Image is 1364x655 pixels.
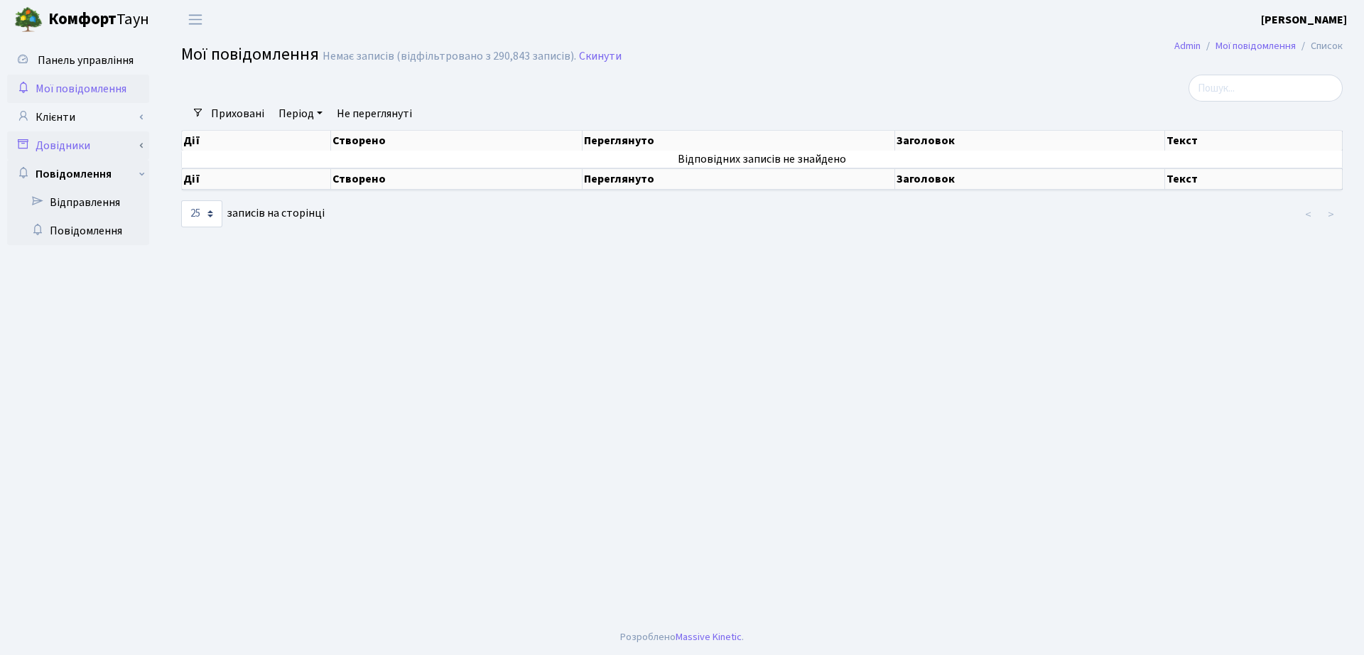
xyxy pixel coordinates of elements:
[14,6,43,34] img: logo.png
[1165,168,1343,190] th: Текст
[583,131,895,151] th: Переглянуто
[181,200,325,227] label: записів на сторінці
[1261,12,1347,28] b: [PERSON_NAME]
[895,168,1165,190] th: Заголовок
[331,131,583,151] th: Створено
[36,81,126,97] span: Мої повідомлення
[7,188,149,217] a: Відправлення
[7,217,149,245] a: Повідомлення
[48,8,117,31] b: Комфорт
[579,50,622,63] a: Скинути
[205,102,270,126] a: Приховані
[1216,38,1296,53] a: Мої повідомлення
[178,8,213,31] button: Переключити навігацію
[323,50,576,63] div: Немає записів (відфільтровано з 290,843 записів).
[331,102,418,126] a: Не переглянуті
[181,200,222,227] select: записів на сторінці
[182,168,331,190] th: Дії
[1153,31,1364,61] nav: breadcrumb
[1261,11,1347,28] a: [PERSON_NAME]
[895,131,1165,151] th: Заголовок
[1174,38,1201,53] a: Admin
[7,103,149,131] a: Клієнти
[7,75,149,103] a: Мої повідомлення
[620,629,744,645] div: Розроблено .
[1165,131,1343,151] th: Текст
[676,629,742,644] a: Massive Kinetic
[7,46,149,75] a: Панель управління
[1296,38,1343,54] li: Список
[1189,75,1343,102] input: Пошук...
[7,131,149,160] a: Довідники
[38,53,134,68] span: Панель управління
[182,151,1343,168] td: Відповідних записів не знайдено
[181,42,319,67] span: Мої повідомлення
[273,102,328,126] a: Період
[48,8,149,32] span: Таун
[7,160,149,188] a: Повідомлення
[331,168,583,190] th: Створено
[182,131,331,151] th: Дії
[583,168,895,190] th: Переглянуто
